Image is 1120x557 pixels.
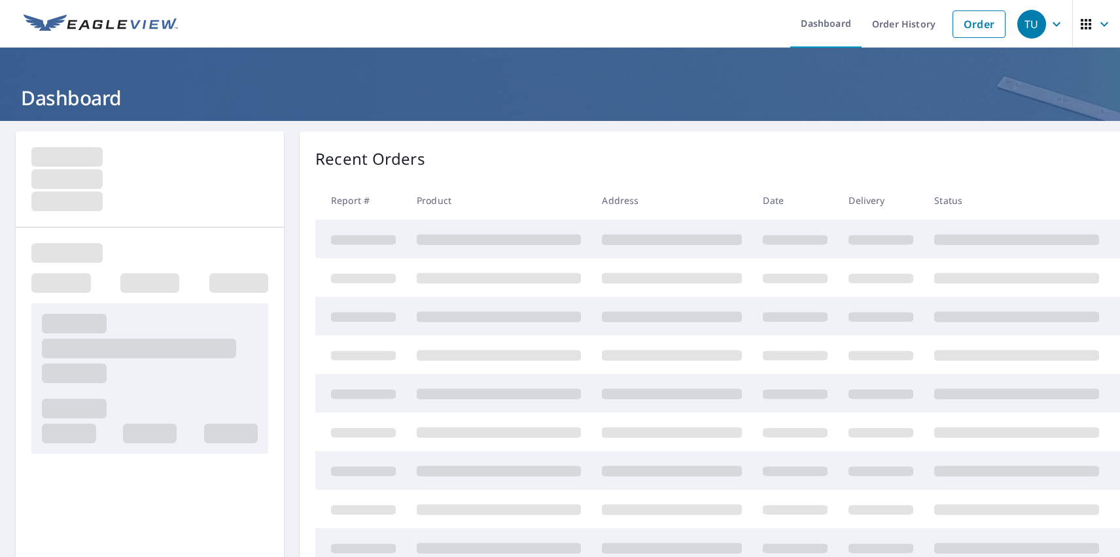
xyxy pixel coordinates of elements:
[953,10,1006,38] a: Order
[1017,10,1046,39] div: TU
[924,181,1110,220] th: Status
[16,84,1104,111] h1: Dashboard
[24,14,178,34] img: EV Logo
[752,181,838,220] th: Date
[591,181,752,220] th: Address
[406,181,591,220] th: Product
[315,181,406,220] th: Report #
[838,181,924,220] th: Delivery
[315,147,425,171] p: Recent Orders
